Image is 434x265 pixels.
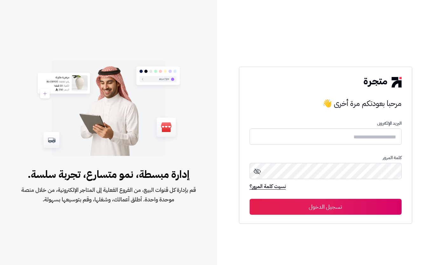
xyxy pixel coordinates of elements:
[250,97,402,110] h3: مرحبا بعودتكم مرة أخرى 👋
[20,167,197,182] span: إدارة مبسطة، نمو متسارع، تجربة سلسة.
[250,183,286,192] a: نسيت كلمة المرور؟
[250,199,402,215] button: تسجيل الدخول
[20,185,197,204] span: قم بإدارة كل قنوات البيع، من الفروع الفعلية إلى المتاجر الإلكترونية، من خلال منصة موحدة واحدة. أط...
[250,155,402,160] p: كلمة المرور
[364,77,401,87] img: logo-2.png
[250,121,402,126] p: البريد الإلكترونى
